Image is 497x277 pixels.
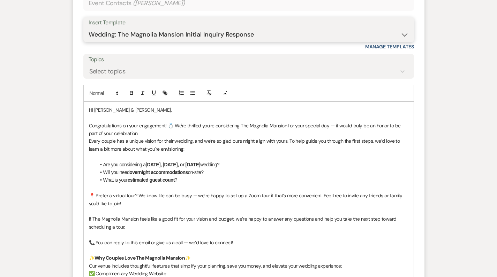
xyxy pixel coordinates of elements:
p: Every couple has a unique vision for their wedding, and we’re so glad ours might align with yours... [89,137,408,153]
div: Insert Template [89,18,409,28]
strong: [DATE], [DATE], or [DATE] [145,162,200,167]
li: Will you need on-site? [96,168,408,176]
label: Topics [89,55,409,65]
p: ✨ ✨ [89,254,408,262]
div: Select topics [89,66,126,76]
li: What is your ? [96,176,408,184]
strong: estimated guest count [128,177,175,183]
p: 📍 Prefer a virtual tour? We know life can be busy — we’re happy to set up a Zoom tour if that’s m... [89,192,408,207]
p: Congratulations on your engagement! 💍 We're thrilled you're considering The Magnolia Mansion for ... [89,122,408,137]
p: 📞 You can reply to this email or give us a call — we’d love to connect! [89,239,408,246]
a: Manage Templates [365,43,414,50]
p: Hi [PERSON_NAME] & [PERSON_NAME], [89,106,408,114]
strong: overnight accommodations [129,169,188,175]
p: If The Magnolia Mansion feels like a good fit for your vision and budget, we’re happy to answer a... [89,215,408,231]
p: Our venue includes thoughtful features that simplify your planning, save you money, and elevate y... [89,262,408,270]
strong: Why Couples Love The Magnolia Mansion [95,255,185,261]
li: Are you considering a wedding? [96,161,408,168]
